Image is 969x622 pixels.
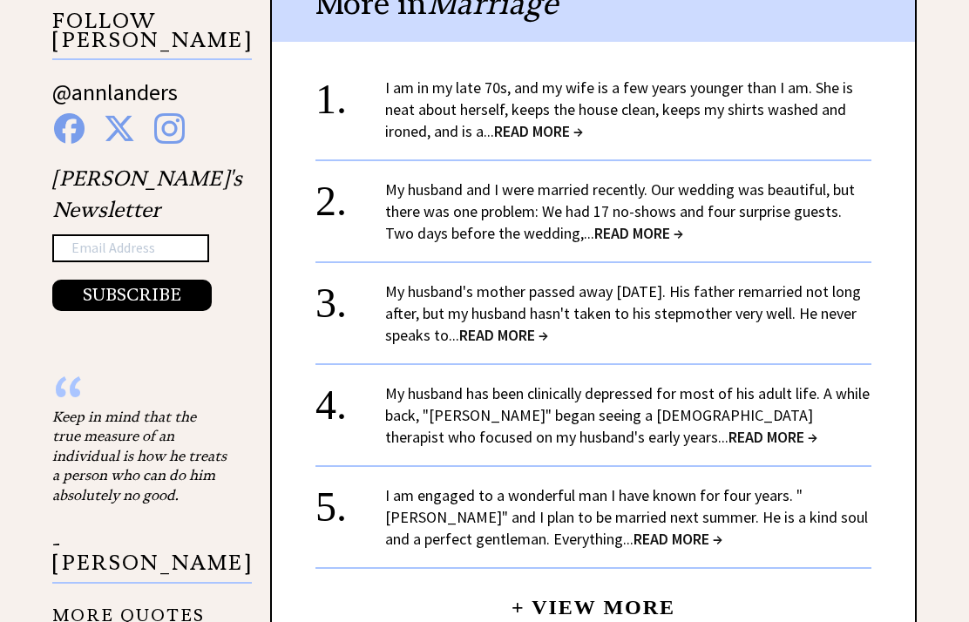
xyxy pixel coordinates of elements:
[315,179,385,211] div: 2.
[385,281,861,345] a: My husband's mother passed away [DATE]. His father remarried not long after, but my husband hasn'...
[512,581,675,619] a: + View More
[104,113,135,144] img: x%20blue.png
[494,121,583,141] span: READ MORE →
[459,325,548,345] span: READ MORE →
[315,77,385,109] div: 1.
[385,485,868,549] a: I am engaged to a wonderful man I have known for four years. "[PERSON_NAME]" and I plan to be mar...
[54,113,85,144] img: facebook%20blue.png
[728,427,817,447] span: READ MORE →
[52,78,178,124] a: @annlanders
[315,382,385,415] div: 4.
[385,179,855,243] a: My husband and I were married recently. Our wedding was beautiful, but there was one problem: We ...
[52,534,252,584] p: - [PERSON_NAME]
[594,223,683,243] span: READ MORE →
[634,529,722,549] span: READ MORE →
[385,78,853,141] a: I am in my late 70s, and my wife is a few years younger than I am. She is neat about herself, kee...
[315,281,385,313] div: 3.
[52,389,227,407] div: “
[52,280,212,311] button: SUBSCRIBE
[52,407,227,504] div: Keep in mind that the true measure of an individual is how he treats a person who can do him abso...
[385,383,870,447] a: My husband has been clinically depressed for most of his adult life. A while back, "[PERSON_NAME]...
[52,234,209,262] input: Email Address
[52,11,252,61] p: FOLLOW [PERSON_NAME]
[154,113,185,144] img: instagram%20blue.png
[52,163,242,311] div: [PERSON_NAME]'s Newsletter
[315,484,385,517] div: 5.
